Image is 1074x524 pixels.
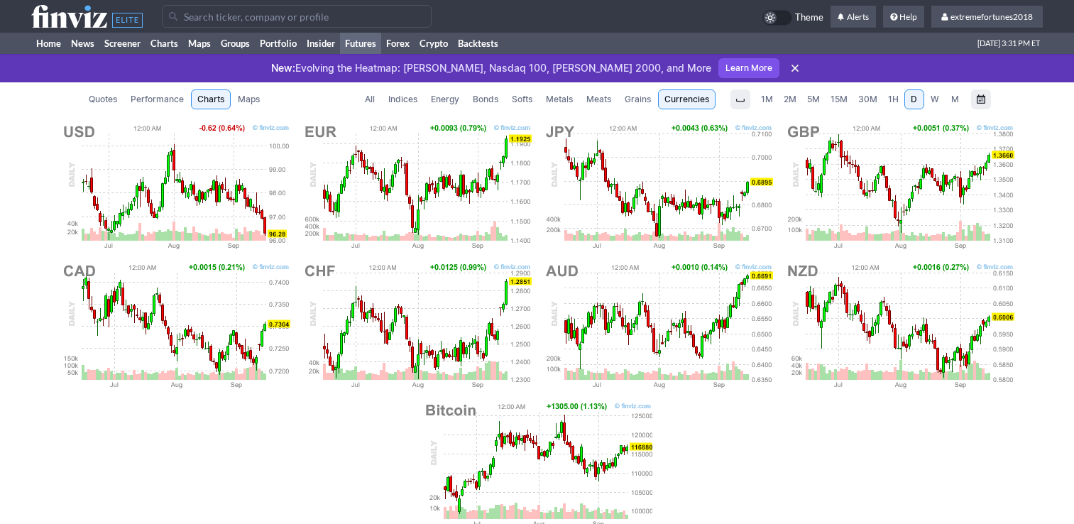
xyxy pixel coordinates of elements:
img: GBP Chart Daily [784,123,1014,251]
a: Grains [618,89,657,109]
a: Alerts [831,6,876,28]
a: Learn More [718,58,779,78]
span: Maps [238,92,260,107]
button: Interval [730,89,750,109]
span: [DATE] 3:31 PM ET [977,33,1040,54]
img: AUD Chart Daily [543,262,773,390]
span: 15M [831,94,848,104]
span: Performance [131,92,184,107]
a: Performance [124,89,190,109]
span: M [951,94,959,104]
span: Bonds [473,92,498,107]
span: 1H [888,94,899,104]
img: NZD Chart Daily [784,262,1014,390]
span: Energy [431,92,459,107]
a: Metals [539,89,579,109]
span: Metals [546,92,573,107]
img: JPY Chart Daily [543,123,773,251]
a: Portfolio [255,33,302,54]
span: 5M [807,94,820,104]
span: 2M [784,94,796,104]
span: Theme [795,10,823,26]
img: CHF Chart Daily [302,262,532,390]
a: Futures [340,33,381,54]
a: Forex [381,33,415,54]
a: Maps [183,33,216,54]
span: Grains [625,92,651,107]
a: Screener [99,33,146,54]
img: EUR Chart Daily [302,123,532,251]
a: Meats [580,89,618,109]
a: Insider [302,33,340,54]
a: Currencies [658,89,716,109]
p: Evolving the Heatmap: [PERSON_NAME], Nasdaq 100, [PERSON_NAME] 2000, and More [271,61,711,75]
a: D [904,89,924,109]
a: Home [31,33,66,54]
a: Help [883,6,924,28]
a: Crypto [415,33,453,54]
button: Range [971,89,991,109]
a: Charts [146,33,183,54]
span: All [365,92,375,107]
a: Quotes [82,89,124,109]
a: Bonds [466,89,505,109]
span: Meats [586,92,611,107]
a: W [925,89,945,109]
a: 2M [779,89,801,109]
img: CAD Chart Daily [60,262,290,390]
span: Currencies [664,92,709,107]
a: All [358,89,381,109]
a: 5M [802,89,825,109]
span: Quotes [89,92,117,107]
a: 30M [853,89,882,109]
span: Charts [197,92,224,107]
span: 1M [761,94,773,104]
a: Softs [505,89,539,109]
a: News [66,33,99,54]
span: 30M [858,94,877,104]
a: extremefortunes2018 [931,6,1043,28]
a: M [946,89,965,109]
span: New: [271,62,295,74]
a: Theme [762,10,823,26]
a: 1H [883,89,904,109]
img: USD Chart Daily [60,123,290,251]
a: 1M [756,89,778,109]
a: 15M [826,89,853,109]
a: Charts [191,89,231,109]
a: Energy [424,89,466,109]
a: Groups [216,33,255,54]
a: Backtests [453,33,503,54]
span: extremefortunes2018 [950,11,1033,22]
input: Search [162,5,432,28]
span: W [931,94,939,104]
a: Maps [231,89,266,109]
span: D [911,94,917,104]
span: Indices [388,92,417,107]
a: Indices [382,89,424,109]
span: Softs [512,92,532,107]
